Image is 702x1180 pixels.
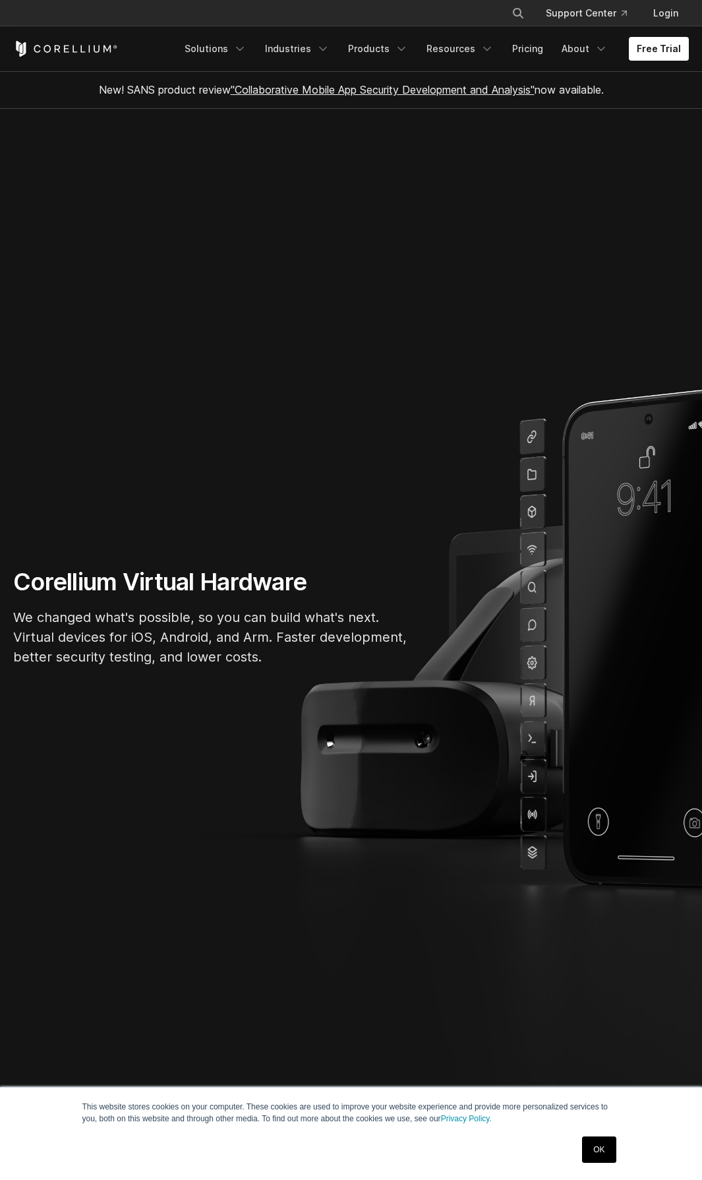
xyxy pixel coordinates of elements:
[82,1101,620,1125] p: This website stores cookies on your computer. These cookies are used to improve your website expe...
[629,37,689,61] a: Free Trial
[441,1114,492,1123] a: Privacy Policy.
[257,37,337,61] a: Industries
[177,37,689,61] div: Navigation Menu
[177,37,254,61] a: Solutions
[13,567,409,597] h1: Corellium Virtual Hardware
[535,1,637,25] a: Support Center
[13,607,409,667] p: We changed what's possible, so you can build what's next. Virtual devices for iOS, Android, and A...
[582,1136,616,1163] a: OK
[496,1,689,25] div: Navigation Menu
[554,37,616,61] a: About
[13,41,118,57] a: Corellium Home
[504,37,551,61] a: Pricing
[340,37,416,61] a: Products
[231,83,535,96] a: "Collaborative Mobile App Security Development and Analysis"
[419,37,502,61] a: Resources
[99,83,604,96] span: New! SANS product review now available.
[643,1,689,25] a: Login
[506,1,530,25] button: Search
